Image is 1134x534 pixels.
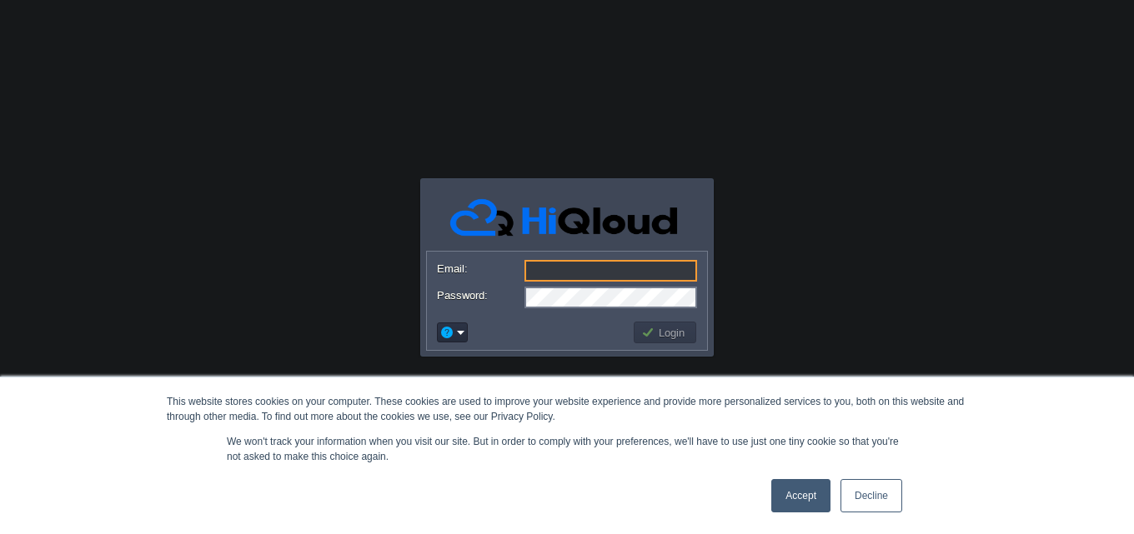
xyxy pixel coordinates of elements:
[437,260,523,277] label: Email:
[641,325,690,340] button: Login
[167,394,967,424] div: This website stores cookies on your computer. These cookies are used to improve your website expe...
[227,434,907,464] p: We won't track your information when you visit our site. But in order to comply with your prefere...
[840,479,902,512] a: Decline
[442,196,692,242] img: Hi Qloud
[771,479,830,512] a: Accept
[437,287,523,304] label: Password:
